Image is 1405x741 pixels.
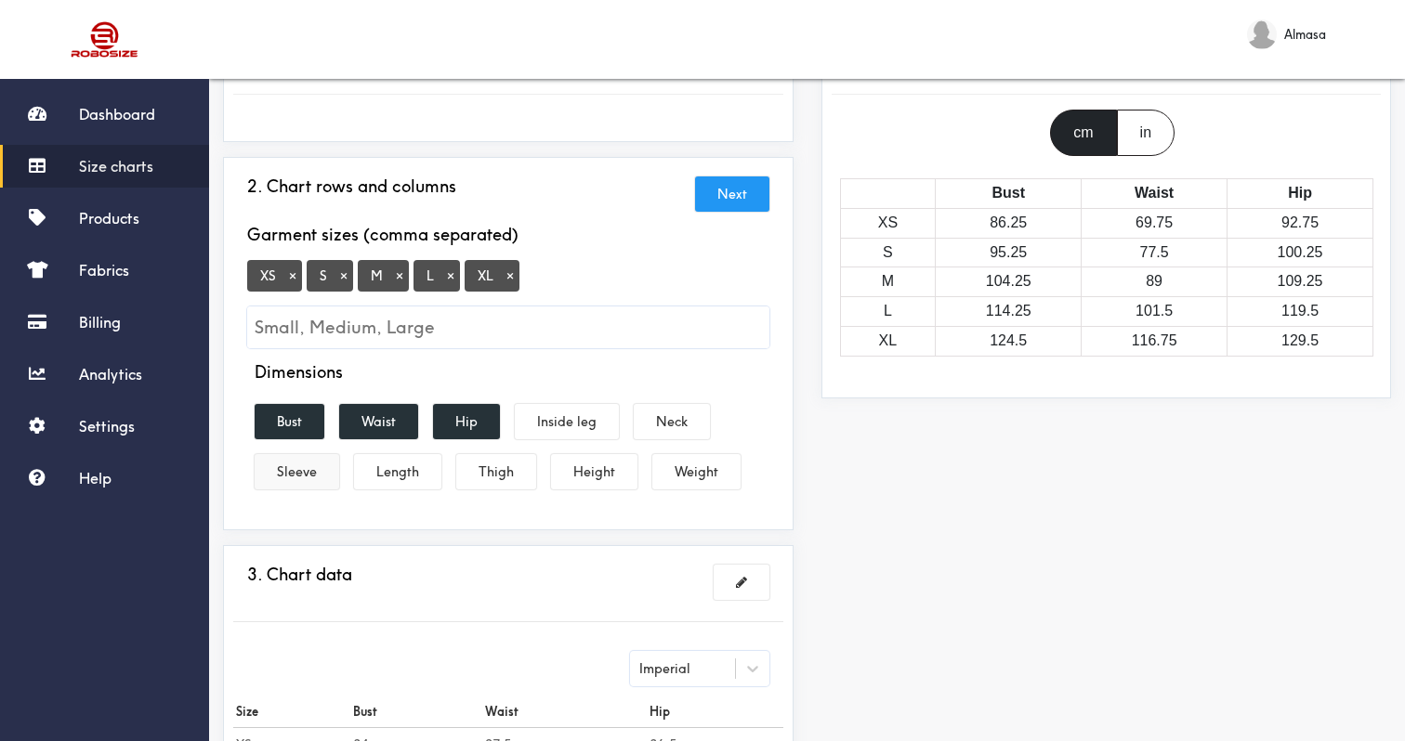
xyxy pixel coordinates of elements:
[515,404,619,439] button: Inside leg
[652,454,741,489] button: Weight
[936,297,1082,327] td: 114.25
[1082,238,1228,267] td: 77.5
[1228,178,1373,208] th: Hip
[647,695,783,728] th: Hip
[1247,19,1277,49] img: Almasa
[255,362,343,383] h4: Dimensions
[1082,178,1228,208] th: Waist
[1082,267,1228,297] td: 89
[634,404,710,439] button: Neck
[936,208,1082,238] td: 86.25
[840,267,936,297] td: M
[1228,267,1373,297] td: 109.25
[441,267,460,284] button: Tag at index 3 with value L focussed. Press backspace to remove
[840,208,936,238] td: XS
[1228,297,1373,327] td: 119.5
[247,260,302,292] span: XS
[247,565,352,585] h3: 3. Chart data
[79,469,112,487] span: Help
[390,267,409,284] button: Tag at index 2 with value M focussed. Press backspace to remove
[1228,326,1373,356] td: 129.5
[414,260,460,292] span: L
[247,225,519,245] h4: Garment sizes (comma separated)
[255,404,324,439] button: Bust
[639,658,690,679] div: Imperial
[79,417,135,435] span: Settings
[255,454,339,489] button: Sleeve
[79,365,142,383] span: Analytics
[307,260,353,292] span: S
[339,404,418,439] button: Waist
[358,260,409,292] span: M
[233,695,350,728] th: Size
[335,267,353,284] button: Tag at index 1 with value S focussed. Press backspace to remove
[840,326,936,356] td: XL
[501,267,519,284] button: Tag at index 4 with value XL focussed. Press backspace to remove
[840,238,936,267] td: S
[283,267,302,284] button: Tag at index 0 with value XS focussed. Press backspace to remove
[1228,208,1373,238] td: 92.75
[456,454,536,489] button: Thigh
[79,313,121,331] span: Billing
[79,105,155,123] span: Dashboard
[247,306,769,348] input: Small, Medium, Large
[247,176,456,197] h3: 2. Chart rows and columns
[433,404,500,439] button: Hip
[79,261,129,279] span: Fabrics
[840,297,936,327] td: L
[1284,24,1326,45] span: Almasa
[350,695,483,728] th: Bust
[482,695,646,728] th: Waist
[79,157,153,175] span: Size charts
[1228,238,1373,267] td: 100.25
[551,454,637,489] button: Height
[1082,297,1228,327] td: 101.5
[936,178,1082,208] th: Bust
[465,260,519,292] span: XL
[79,209,139,227] span: Products
[695,176,769,212] button: Next
[936,326,1082,356] td: 124.5
[936,267,1082,297] td: 104.25
[1082,326,1228,356] td: 116.75
[1050,110,1116,156] div: cm
[35,14,175,65] img: Robosize
[1117,110,1175,156] div: in
[936,238,1082,267] td: 95.25
[354,454,441,489] button: Length
[1082,208,1228,238] td: 69.75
